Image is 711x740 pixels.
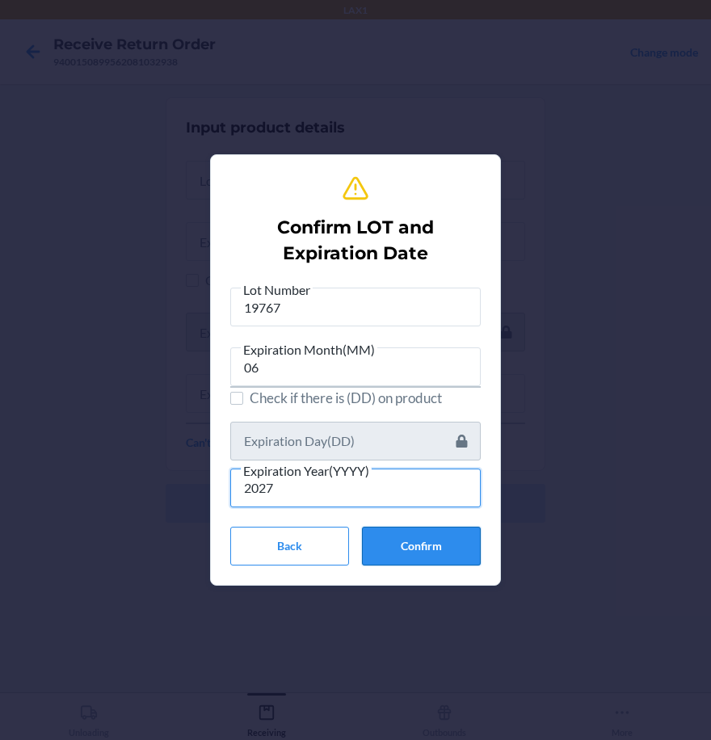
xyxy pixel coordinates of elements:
[241,282,313,298] span: Lot Number
[230,288,481,326] input: Lot Number
[230,527,349,566] button: Back
[362,527,481,566] button: Confirm
[237,215,474,267] h2: Confirm LOT and Expiration Date
[241,463,372,479] span: Expiration Year(YYYY)
[241,342,377,358] span: Expiration Month(MM)
[230,469,481,507] input: Expiration Year(YYYY)
[250,388,481,409] span: Check if there is (DD) on product
[230,392,243,405] input: Check if there is (DD) on product
[230,422,481,460] input: Expiration Day(DD)
[230,347,481,386] input: Expiration Month(MM)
